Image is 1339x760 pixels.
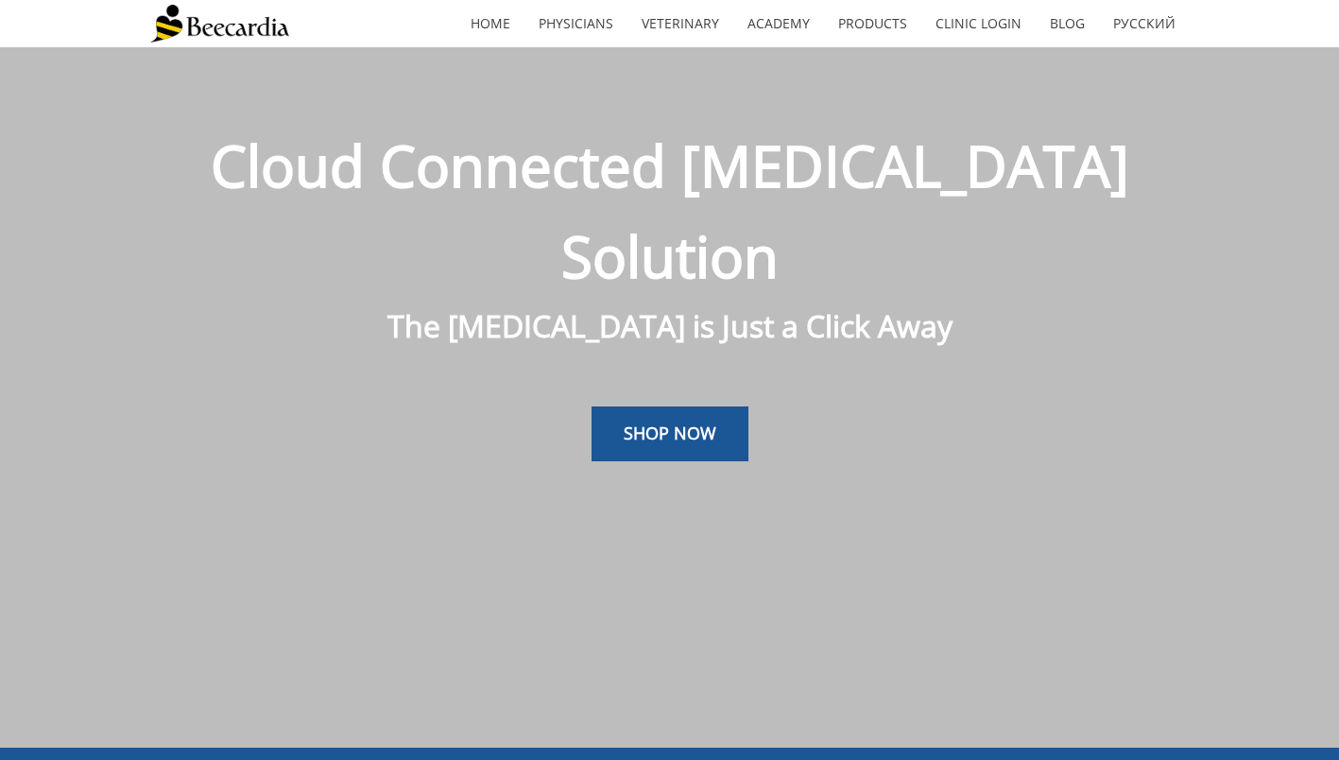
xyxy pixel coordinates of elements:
[211,127,1129,295] span: Cloud Connected [MEDICAL_DATA] Solution
[733,2,824,45] a: Academy
[824,2,921,45] a: Products
[592,406,748,461] a: SHOP NOW
[1036,2,1099,45] a: Blog
[627,2,733,45] a: Veterinary
[387,305,953,346] span: The [MEDICAL_DATA] is Just a Click Away
[456,2,524,45] a: home
[921,2,1036,45] a: Clinic Login
[1099,2,1190,45] a: Русский
[624,422,716,444] span: SHOP NOW
[150,5,289,43] img: Beecardia
[524,2,627,45] a: Physicians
